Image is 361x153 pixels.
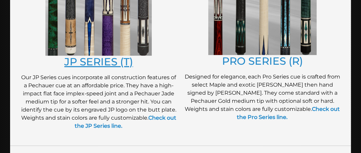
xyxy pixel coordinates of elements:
[184,73,341,121] p: Designed for elegance, each Pro Series cue is crafted from select Maple and exotic [PERSON_NAME] ...
[222,55,303,67] a: PRO SERIES (R)
[20,73,177,130] p: Our JP Series cues incorporate all construction features of a Pechauer cue at an affordable price...
[237,106,340,120] a: Check out the Pro Series line.
[64,55,133,68] a: JP SERIES (T)
[75,115,176,129] a: Check out the JP Series line.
